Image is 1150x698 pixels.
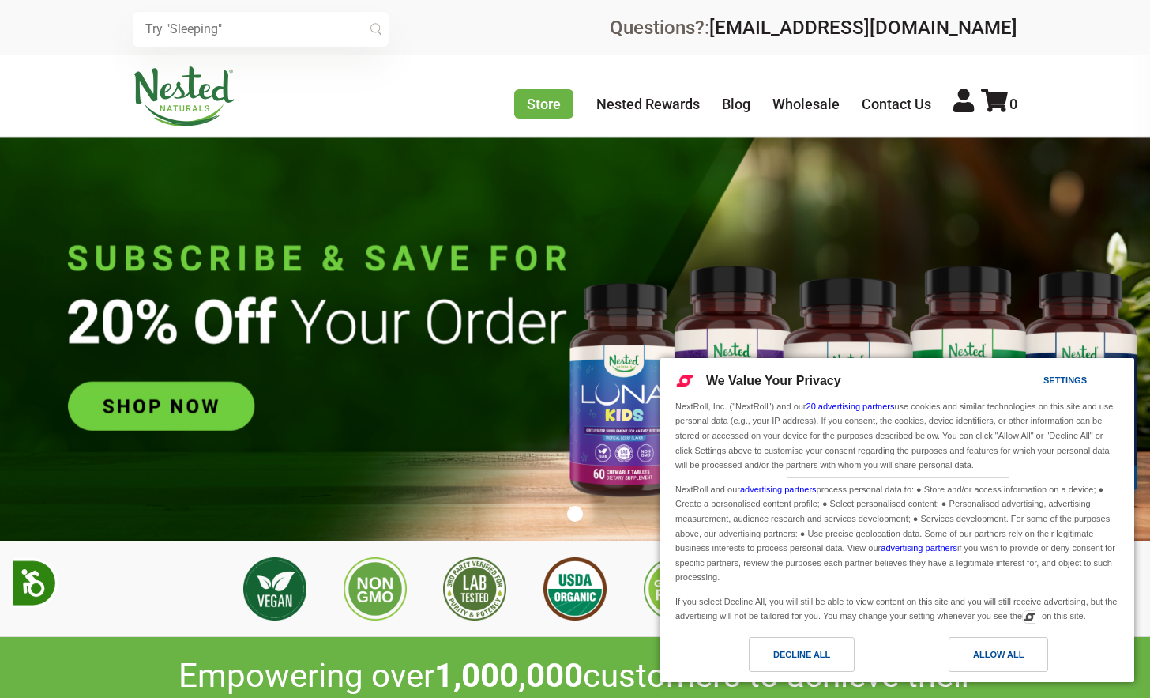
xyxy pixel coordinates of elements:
[543,557,607,621] img: USDA Organic
[644,557,707,621] img: Gluten Free
[672,398,1122,474] div: NextRoll, Inc. ("NextRoll") and our use cookies and similar technologies on this site and use per...
[596,96,700,112] a: Nested Rewards
[740,485,817,494] a: advertising partners
[709,17,1017,39] a: [EMAIL_ADDRESS][DOMAIN_NAME]
[862,96,931,112] a: Contact Us
[772,96,840,112] a: Wholesale
[1043,372,1087,389] div: Settings
[897,637,1125,680] a: Allow All
[672,590,1122,625] div: If you select Decline All, you will still be able to view content on this site and you will still...
[881,543,957,553] a: advertising partners
[133,12,389,47] input: Try "Sleeping"
[973,646,1024,663] div: Allow All
[514,89,573,119] a: Store
[722,96,750,112] a: Blog
[133,66,235,126] img: Nested Naturals
[670,637,897,680] a: Decline All
[706,374,841,387] span: We Value Your Privacy
[1009,96,1017,112] span: 0
[1016,368,1054,397] a: Settings
[344,557,407,621] img: Non GMO
[981,96,1017,112] a: 0
[773,646,830,663] div: Decline All
[672,478,1122,587] div: NextRoll and our process personal data to: ● Store and/or access information on a device; ● Creat...
[243,557,306,621] img: Vegan
[443,557,506,621] img: 3rd Party Lab Tested
[434,656,583,695] span: 1,000,000
[806,402,895,411] a: 20 advertising partners
[610,18,1017,37] div: Questions?:
[567,506,583,522] button: 1 of 1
